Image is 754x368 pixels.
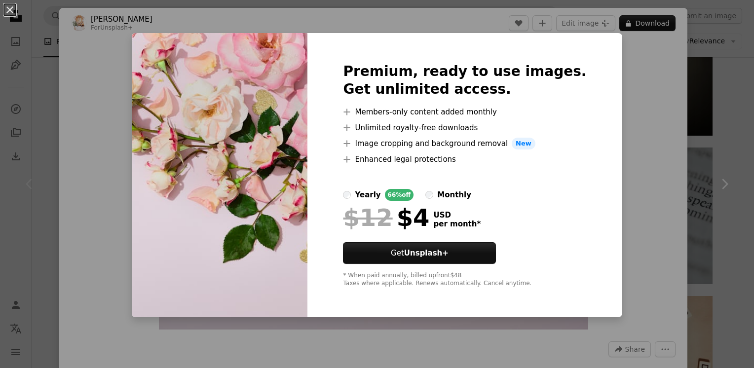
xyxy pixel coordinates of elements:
li: Members-only content added monthly [343,106,586,118]
li: Unlimited royalty-free downloads [343,122,586,134]
span: $12 [343,205,392,230]
div: $4 [343,205,429,230]
div: monthly [437,189,471,201]
img: premium_photo-1703369352188-5a8060cd8e9b [132,33,307,317]
span: New [512,138,535,149]
input: monthly [425,191,433,199]
li: Image cropping and background removal [343,138,586,149]
input: yearly66%off [343,191,351,199]
span: USD [433,211,481,220]
div: yearly [355,189,380,201]
li: Enhanced legal protections [343,153,586,165]
div: * When paid annually, billed upfront $48 Taxes where applicable. Renews automatically. Cancel any... [343,272,586,288]
strong: Unsplash+ [404,249,449,258]
span: per month * [433,220,481,228]
button: GetUnsplash+ [343,242,496,264]
div: 66% off [385,189,414,201]
h2: Premium, ready to use images. Get unlimited access. [343,63,586,98]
